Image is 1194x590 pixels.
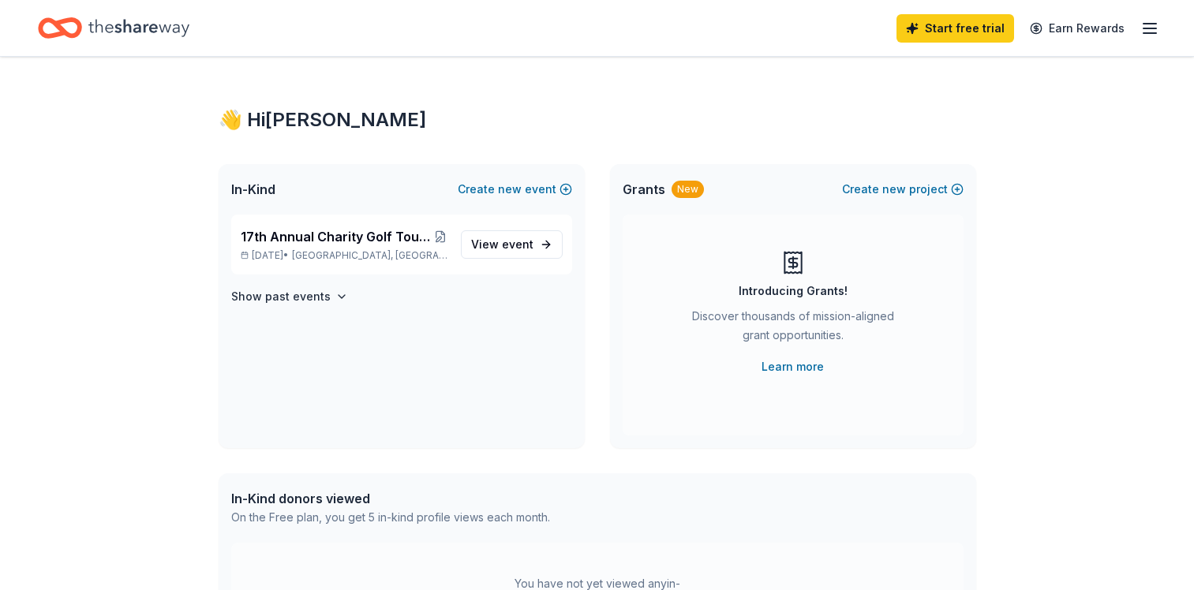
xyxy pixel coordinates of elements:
span: [GEOGRAPHIC_DATA], [GEOGRAPHIC_DATA] [292,249,447,262]
a: Home [38,9,189,47]
a: View event [461,230,563,259]
span: new [882,180,906,199]
span: event [502,237,533,251]
div: 👋 Hi [PERSON_NAME] [219,107,976,133]
div: New [672,181,704,198]
span: View [471,235,533,254]
p: [DATE] • [241,249,448,262]
button: Createnewevent [458,180,572,199]
div: In-Kind donors viewed [231,489,550,508]
a: Start free trial [896,14,1014,43]
div: On the Free plan, you get 5 in-kind profile views each month. [231,508,550,527]
div: Introducing Grants! [739,282,848,301]
button: Show past events [231,287,348,306]
span: new [498,180,522,199]
span: Grants [623,180,665,199]
span: In-Kind [231,180,275,199]
a: Learn more [762,357,824,376]
div: Discover thousands of mission-aligned grant opportunities. [686,307,900,351]
a: Earn Rewards [1020,14,1134,43]
h4: Show past events [231,287,331,306]
button: Createnewproject [842,180,964,199]
span: 17th Annual Charity Golf Tournament - Hit the Greens for Housing [241,227,433,246]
